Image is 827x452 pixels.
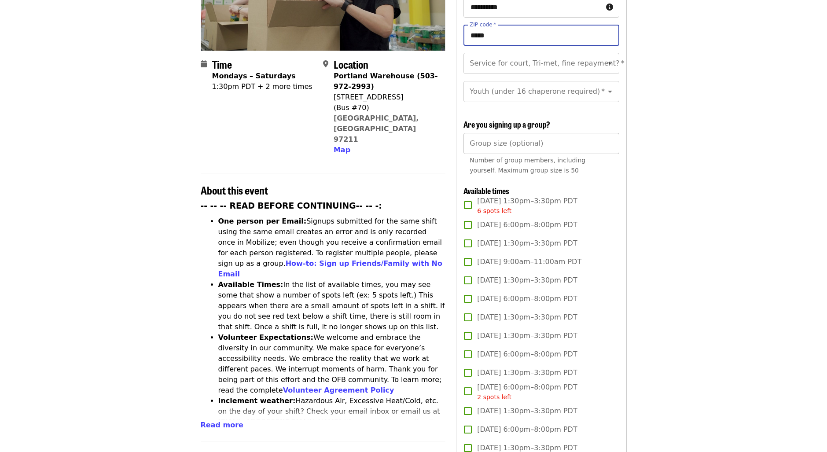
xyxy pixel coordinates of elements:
span: Time [212,56,232,72]
li: Signups submitted for the same shift using the same email creates an error and is only recorded o... [218,216,446,279]
i: calendar icon [201,60,207,68]
input: [object Object] [463,133,619,154]
div: (Bus #70) [334,103,438,113]
a: [GEOGRAPHIC_DATA], [GEOGRAPHIC_DATA] 97211 [334,114,419,143]
input: ZIP code [463,25,619,46]
li: We welcome and embrace the diversity in our community. We make space for everyone’s accessibility... [218,332,446,396]
span: Map [334,146,350,154]
strong: Inclement weather: [218,397,296,405]
strong: -- -- -- READ BEFORE CONTINUING-- -- -: [201,201,382,210]
label: ZIP code [470,22,496,27]
li: In the list of available times, you may see some that show a number of spots left (ex: 5 spots le... [218,279,446,332]
a: How-to: Sign up Friends/Family with No Email [218,259,443,278]
button: Open [604,57,616,70]
li: Hazardous Air, Excessive Heat/Cold, etc. on the day of your shift? Check your email inbox or emai... [218,396,446,448]
i: map-marker-alt icon [323,60,328,68]
span: [DATE] 9:00am–11:00am PDT [477,257,581,267]
button: Map [334,145,350,155]
span: [DATE] 1:30pm–3:30pm PDT [477,406,577,416]
span: [DATE] 1:30pm–3:30pm PDT [477,331,577,341]
span: About this event [201,182,268,198]
span: [DATE] 1:30pm–3:30pm PDT [477,312,577,323]
span: Are you signing up a group? [463,118,550,130]
strong: Volunteer Expectations: [218,333,314,342]
div: [STREET_ADDRESS] [334,92,438,103]
span: Number of group members, including yourself. Maximum group size is 50 [470,157,585,174]
div: 1:30pm PDT + 2 more times [212,81,312,92]
span: Available times [463,185,509,196]
span: [DATE] 1:30pm–3:30pm PDT [477,275,577,286]
span: [DATE] 1:30pm–3:30pm PDT [477,238,577,249]
strong: Mondays – Saturdays [212,72,296,80]
span: 2 spots left [477,393,511,401]
span: [DATE] 6:00pm–8:00pm PDT [477,294,577,304]
span: [DATE] 1:30pm–3:30pm PDT [477,367,577,378]
button: Read more [201,420,243,430]
strong: One person per Email: [218,217,307,225]
span: [DATE] 1:30pm–3:30pm PDT [477,196,577,216]
i: circle-info icon [606,3,613,11]
strong: Available Times: [218,280,283,289]
span: Location [334,56,368,72]
span: [DATE] 6:00pm–8:00pm PDT [477,349,577,360]
span: [DATE] 6:00pm–8:00pm PDT [477,424,577,435]
span: [DATE] 6:00pm–8:00pm PDT [477,382,577,402]
span: Read more [201,421,243,429]
a: Volunteer Agreement Policy [283,386,394,394]
button: Open [604,85,616,98]
span: [DATE] 6:00pm–8:00pm PDT [477,220,577,230]
strong: Portland Warehouse (503-972-2993) [334,72,438,91]
span: 6 spots left [477,207,511,214]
